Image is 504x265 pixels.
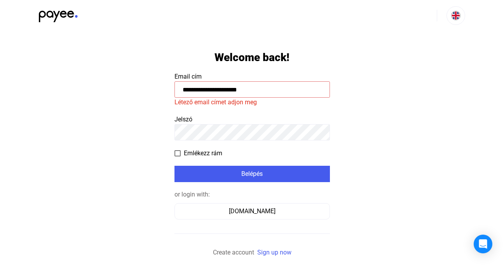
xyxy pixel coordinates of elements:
a: [DOMAIN_NAME] [174,207,330,215]
h1: Welcome back! [215,51,289,64]
div: Open Intercom Messenger [474,235,492,253]
button: [DOMAIN_NAME] [174,203,330,219]
div: or login with: [174,190,330,199]
div: [DOMAIN_NAME] [177,207,327,216]
button: EN [446,6,465,25]
span: Create account [213,249,254,256]
span: Emlékezz rám [184,149,222,158]
span: Email cím [174,73,202,80]
mat-error: Létező email címet adjon meg [174,98,330,107]
div: Belépés [177,169,328,179]
img: black-payee-blue-dot.svg [39,6,78,22]
a: Sign up now [257,249,291,256]
button: Belépés [174,166,330,182]
img: EN [451,11,460,20]
span: Jelszó [174,116,192,123]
